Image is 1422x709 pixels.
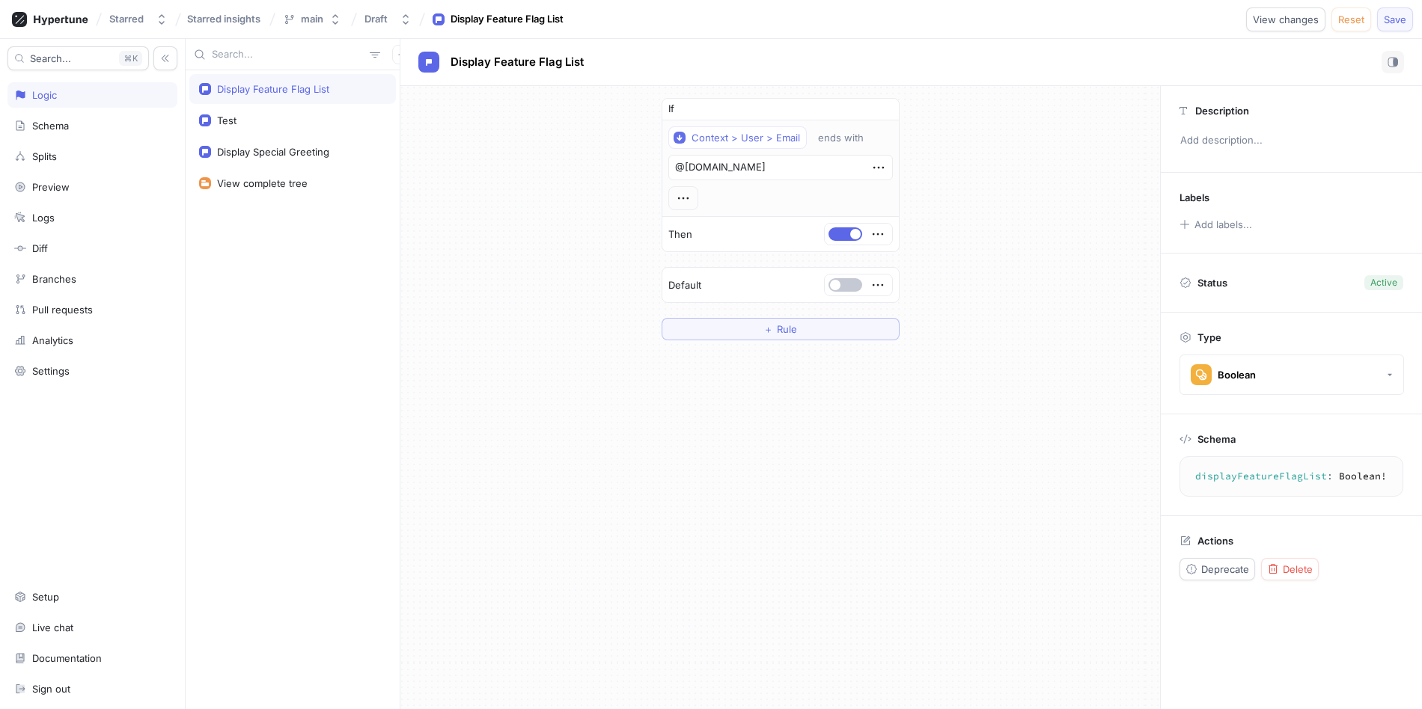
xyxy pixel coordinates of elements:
div: Schema [32,120,69,132]
div: Context > User > Email [692,132,800,144]
button: Search...K [7,46,149,70]
a: Documentation [7,645,177,671]
div: Analytics [32,334,73,346]
div: Sign out [32,683,70,695]
div: Splits [32,150,57,162]
p: Default [668,278,701,293]
div: Diff [32,242,48,254]
div: Documentation [32,652,102,664]
button: Starred [103,7,174,31]
span: Reset [1338,15,1364,24]
p: Labels [1180,191,1209,203]
p: Status [1197,272,1227,293]
span: Starred insights [187,13,260,24]
button: ＋Rule [662,318,900,340]
p: Schema [1197,433,1236,445]
p: Then [668,227,692,242]
span: Delete [1283,565,1313,574]
span: Search... [30,54,71,63]
p: Add description... [1174,128,1409,153]
div: Test [217,114,237,126]
span: Display Feature Flag List [451,56,584,68]
button: Draft [358,7,418,31]
div: Starred [109,13,144,25]
span: ＋ [763,325,773,334]
textarea: @[DOMAIN_NAME] [668,155,893,180]
span: Save [1384,15,1406,24]
p: Type [1197,331,1221,343]
button: Context > User > Email [668,126,807,149]
div: Logs [32,212,55,224]
button: View changes [1246,7,1325,31]
div: View complete tree [217,177,308,189]
div: main [301,13,323,25]
p: If [668,102,674,117]
div: Live chat [32,621,73,633]
button: main [277,7,347,31]
div: Display Feature Flag List [451,12,564,27]
div: Pull requests [32,304,93,316]
div: K [119,51,142,66]
div: ends with [818,132,864,144]
div: Active [1370,276,1397,289]
div: Preview [32,181,70,193]
button: Delete [1261,558,1319,580]
div: Settings [32,365,70,377]
div: Branches [32,273,76,285]
span: Rule [777,325,797,334]
div: Draft [364,13,388,25]
span: Deprecate [1201,565,1249,574]
p: Actions [1197,535,1233,547]
button: Deprecate [1180,558,1255,580]
input: Search... [212,47,364,62]
div: Logic [32,89,57,101]
button: ends with [811,126,885,149]
p: Description [1195,105,1249,117]
div: Boolean [1218,369,1256,381]
div: Setup [32,591,59,603]
textarea: displayFeatureFlagList: Boolean! [1186,463,1397,490]
span: View changes [1253,15,1319,24]
button: Reset [1331,7,1371,31]
button: Boolean [1180,354,1404,395]
button: Add labels... [1174,215,1257,234]
button: Save [1377,7,1413,31]
div: Display Feature Flag List [217,83,329,95]
div: Display Special Greeting [217,146,329,158]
